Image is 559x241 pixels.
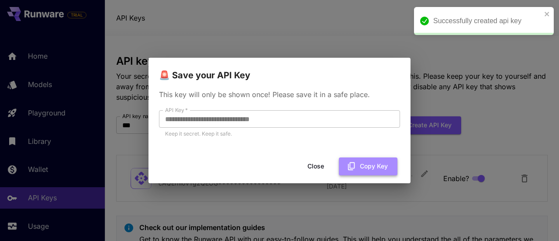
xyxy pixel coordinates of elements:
[165,106,188,114] label: API Key
[433,16,542,26] div: Successfully created api key
[165,129,394,138] p: Keep it secret. Keep it safe.
[159,89,400,100] p: This key will only be shown once! Please save it in a safe place.
[544,10,550,17] button: close
[339,157,397,175] button: Copy Key
[296,157,335,175] button: Close
[148,58,411,82] h2: 🚨 Save your API Key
